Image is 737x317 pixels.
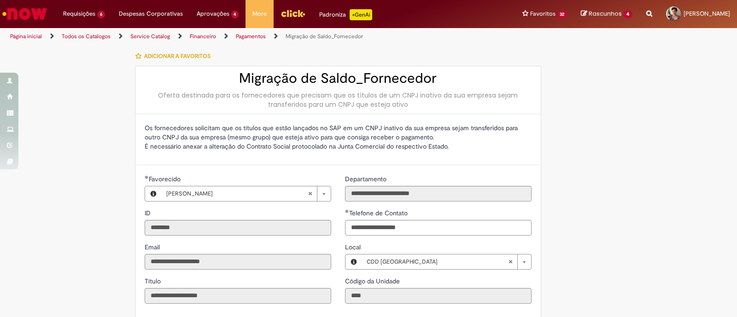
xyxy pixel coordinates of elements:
[345,243,363,251] span: Local
[345,254,362,269] button: Local, Visualizar este registro CDD Brasília
[623,10,632,18] span: 4
[145,175,149,179] span: Obrigatório Preenchido
[190,33,216,40] a: Financeiro
[162,186,331,201] a: [PERSON_NAME]Limpar campo Favorecido
[63,9,95,18] span: Requisições
[345,186,532,202] input: Departamento
[144,52,211,60] span: Adicionar a Favoritos
[286,33,363,40] a: Migração de Saldo_Fornecedor
[236,33,266,40] a: Pagamentos
[145,208,152,218] label: Somente leitura - ID
[149,175,182,183] span: Necessários - Favorecido
[367,254,508,269] span: CDD [GEOGRAPHIC_DATA]
[135,46,216,66] button: Adicionar a Favoritos
[345,174,388,184] label: Somente leitura - Departamento
[345,277,402,285] span: Somente leitura - Código da Unidade
[349,209,409,217] span: Telefone de Contato
[145,209,152,217] span: Somente leitura - ID
[145,243,162,251] span: Somente leitura - Email
[503,254,517,269] abbr: Limpar campo Local
[145,186,162,201] button: Favorecido, Visualizar este registro Maria Fernanda Brandao Vinholis
[345,209,349,213] span: Obrigatório Preenchido
[145,277,163,285] span: Somente leitura - Título
[62,33,111,40] a: Todos os Catálogos
[145,277,163,286] label: Somente leitura - Título
[130,33,170,40] a: Service Catalog
[97,11,105,18] span: 6
[303,186,317,201] abbr: Limpar campo Favorecido
[145,242,162,252] label: Somente leitura - Email
[145,220,331,236] input: ID
[345,175,388,183] span: Somente leitura - Departamento
[684,10,730,17] span: [PERSON_NAME]
[530,9,556,18] span: Favoritos
[145,288,331,304] input: Título
[581,10,632,18] a: Rascunhos
[345,288,532,304] input: Código da Unidade
[1,5,48,23] img: ServiceNow
[145,91,532,109] div: Oferta destinada para os fornecedores que precisam que os títulos de um CNPJ inativo da sua empre...
[145,254,331,270] input: Email
[7,28,485,45] ul: Trilhas de página
[145,71,532,86] h2: Migração de Saldo_Fornecedor
[589,9,622,18] span: Rascunhos
[119,9,183,18] span: Despesas Corporativas
[362,254,531,269] a: CDD [GEOGRAPHIC_DATA]Limpar campo Local
[345,220,532,236] input: Telefone de Contato
[10,33,42,40] a: Página inicial
[281,6,305,20] img: click_logo_yellow_360x200.png
[350,9,372,20] p: +GenAi
[197,9,229,18] span: Aprovações
[557,11,567,18] span: 32
[319,9,372,20] div: Padroniza
[231,11,239,18] span: 4
[252,9,267,18] span: More
[145,123,532,151] p: Os fornecedores solicitam que os títulos que estão lançados no SAP em um CNPJ inativo da sua empr...
[345,277,402,286] label: Somente leitura - Código da Unidade
[166,186,308,201] span: [PERSON_NAME]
